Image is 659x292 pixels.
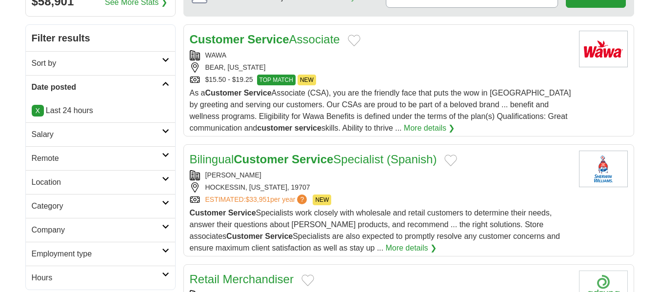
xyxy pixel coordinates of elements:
strong: Customer [234,153,288,166]
span: As a Associate (CSA), you are the friendly face that puts the wow in [GEOGRAPHIC_DATA] by greetin... [190,89,571,132]
span: TOP MATCH [257,75,296,85]
a: Company [26,218,175,242]
strong: Customer [205,89,242,97]
button: Add to favorite jobs [301,274,314,286]
h2: Filter results [26,25,175,51]
strong: Customer [190,209,226,217]
strong: Service [244,89,272,97]
a: Salary [26,122,175,146]
strong: Service [247,33,289,46]
strong: Service [228,209,256,217]
strong: Service [265,232,293,240]
h2: Company [32,224,162,236]
h2: Hours [32,272,162,284]
span: $33,951 [245,195,270,203]
span: NEW [298,75,316,85]
a: Category [26,194,175,218]
span: Specialists work closely with wholesale and retail customers to determine their needs, answer the... [190,209,560,252]
div: HOCKESSIN, [US_STATE], 19707 [190,182,571,193]
a: Sort by [26,51,175,75]
strong: customer [257,124,292,132]
h2: Location [32,176,162,188]
a: Hours [26,266,175,290]
span: NEW [313,195,331,205]
strong: service [295,124,321,132]
a: Remote [26,146,175,170]
a: [PERSON_NAME] [205,171,261,179]
h2: Salary [32,129,162,140]
h2: Employment type [32,248,162,260]
h2: Sort by [32,58,162,69]
h2: Remote [32,153,162,164]
a: X [32,105,44,117]
h2: Category [32,200,162,212]
h2: Date posted [32,81,162,93]
button: Add to favorite jobs [444,155,457,166]
strong: Customer [190,33,244,46]
div: BEAR, [US_STATE] [190,62,571,73]
a: Customer ServiceAssociate [190,33,340,46]
span: ? [297,195,307,204]
a: Location [26,170,175,194]
a: More details ❯ [385,242,437,254]
a: Date posted [26,75,175,99]
a: WAWA [205,51,227,59]
img: Sherwin Williams logo [579,151,628,187]
div: $15.50 - $19.25 [190,75,571,85]
img: Wawa logo [579,31,628,67]
a: Retail Merchandiser [190,273,294,286]
a: ESTIMATED:$33,951per year? [205,195,309,205]
a: BilingualCustomer ServiceSpecialist (Spanish) [190,153,437,166]
button: Add to favorite jobs [348,35,360,46]
strong: Customer [226,232,263,240]
a: Employment type [26,242,175,266]
a: More details ❯ [404,122,455,134]
p: Last 24 hours [32,105,169,117]
strong: Service [292,153,333,166]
